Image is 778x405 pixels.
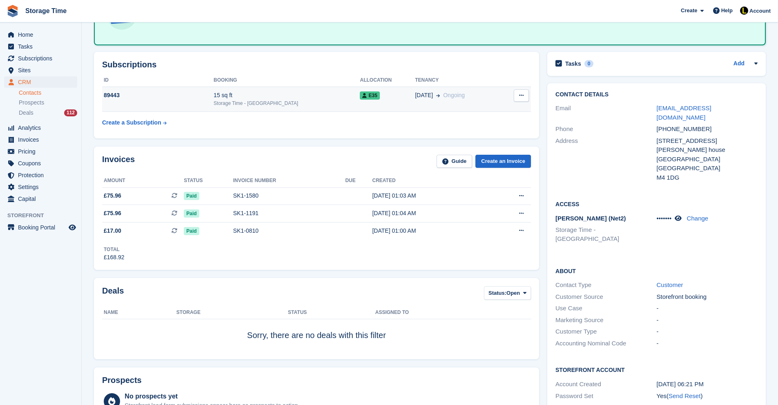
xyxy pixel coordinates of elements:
[4,76,77,88] a: menu
[4,53,77,64] a: menu
[733,59,745,69] a: Add
[345,174,372,187] th: Due
[18,122,67,134] span: Analytics
[102,376,142,385] h2: Prospects
[19,98,77,107] a: Prospects
[555,91,758,98] h2: Contact Details
[657,105,711,121] a: [EMAIL_ADDRESS][DOMAIN_NAME]
[443,92,465,98] span: Ongoing
[102,155,135,168] h2: Invoices
[488,289,506,297] span: Status:
[64,109,77,116] div: 112
[584,60,594,67] div: 0
[233,209,346,218] div: SK1-1191
[4,122,77,134] a: menu
[657,339,758,348] div: -
[184,209,199,218] span: Paid
[104,191,121,200] span: £75.96
[555,316,656,325] div: Marketing Source
[18,76,67,88] span: CRM
[415,91,433,100] span: [DATE]
[657,215,672,222] span: •••••••
[184,192,199,200] span: Paid
[657,327,758,336] div: -
[415,74,501,87] th: Tenancy
[555,392,656,401] div: Password Set
[657,155,758,164] div: [GEOGRAPHIC_DATA]
[19,99,44,107] span: Prospects
[475,155,531,168] a: Create an Invoice
[657,125,758,134] div: [PHONE_NUMBER]
[7,211,81,220] span: Storefront
[214,74,360,87] th: Booking
[102,91,214,100] div: 89443
[555,292,656,302] div: Customer Source
[555,339,656,348] div: Accounting Nominal Code
[102,306,176,319] th: Name
[375,306,531,319] th: Assigned to
[657,316,758,325] div: -
[372,227,486,235] div: [DATE] 01:00 AM
[18,134,67,145] span: Invoices
[18,222,67,233] span: Booking Portal
[233,174,346,187] th: Invoice number
[360,74,415,87] th: Allocation
[657,392,758,401] div: Yes
[555,327,656,336] div: Customer Type
[721,7,733,15] span: Help
[19,89,77,97] a: Contacts
[657,281,683,288] a: Customer
[18,181,67,193] span: Settings
[565,60,581,67] h2: Tasks
[233,227,346,235] div: SK1-0810
[102,115,167,130] a: Create a Subscription
[19,109,77,117] a: Deals 112
[657,173,758,182] div: M4 1DG
[657,292,758,302] div: Storefront booking
[555,215,626,222] span: [PERSON_NAME] (Net2)
[4,193,77,205] a: menu
[102,286,124,301] h2: Deals
[372,209,486,218] div: [DATE] 01:04 AM
[372,191,486,200] div: [DATE] 01:03 AM
[288,306,375,319] th: Status
[18,169,67,181] span: Protection
[555,225,656,244] li: Storage Time - [GEOGRAPHIC_DATA]
[555,380,656,389] div: Account Created
[104,253,125,262] div: £168.92
[4,41,77,52] a: menu
[372,174,486,187] th: Created
[555,304,656,313] div: Use Case
[657,164,758,173] div: [GEOGRAPHIC_DATA]
[18,193,67,205] span: Capital
[667,392,702,399] span: ( )
[18,41,67,52] span: Tasks
[360,91,379,100] span: E35
[437,155,473,168] a: Guide
[740,7,748,15] img: Laaibah Sarwar
[657,136,758,155] div: [STREET_ADDRESS][PERSON_NAME] house
[18,65,67,76] span: Sites
[104,209,121,218] span: £75.96
[214,100,360,107] div: Storage Time - [GEOGRAPHIC_DATA]
[484,286,531,300] button: Status: Open
[22,4,70,18] a: Storage Time
[4,158,77,169] a: menu
[18,158,67,169] span: Coupons
[555,365,758,374] h2: Storefront Account
[4,134,77,145] a: menu
[4,169,77,181] a: menu
[176,306,288,319] th: Storage
[681,7,697,15] span: Create
[4,29,77,40] a: menu
[555,280,656,290] div: Contact Type
[7,5,19,17] img: stora-icon-8386f47178a22dfd0bd8f6a31ec36ba5ce8667c1dd55bd0f319d3a0aa187defe.svg
[102,74,214,87] th: ID
[555,136,656,182] div: Address
[657,380,758,389] div: [DATE] 06:21 PM
[125,392,299,401] div: No prospects yet
[184,174,233,187] th: Status
[104,227,121,235] span: £17.00
[669,392,700,399] a: Send Reset
[184,227,199,235] span: Paid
